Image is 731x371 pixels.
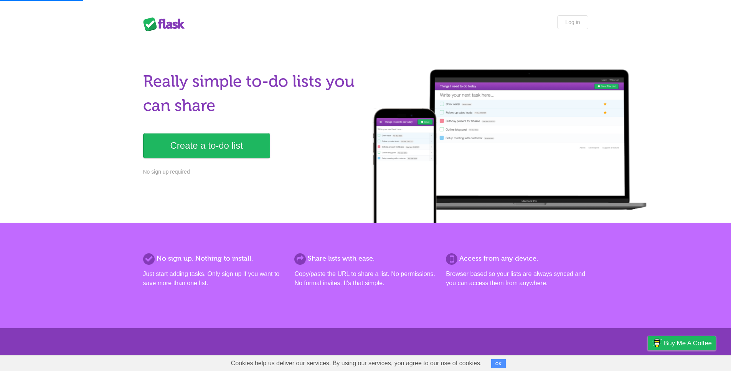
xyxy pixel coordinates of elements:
[143,168,361,176] p: No sign up required
[143,69,361,118] h1: Really simple to-do lists you can share
[491,359,506,368] button: OK
[648,336,716,350] a: Buy me a coffee
[294,253,436,264] h2: Share lists with ease.
[446,253,588,264] h2: Access from any device.
[143,133,270,158] a: Create a to-do list
[143,269,285,288] p: Just start adding tasks. Only sign up if you want to save more than one list.
[143,17,189,31] div: Flask Lists
[143,253,285,264] h2: No sign up. Nothing to install.
[446,269,588,288] p: Browser based so your lists are always synced and you can access them from anywhere.
[664,337,712,350] span: Buy me a coffee
[652,337,662,350] img: Buy me a coffee
[557,15,588,29] a: Log in
[223,356,490,371] span: Cookies help us deliver our services. By using our services, you agree to our use of cookies.
[294,269,436,288] p: Copy/paste the URL to share a list. No permissions. No formal invites. It's that simple.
